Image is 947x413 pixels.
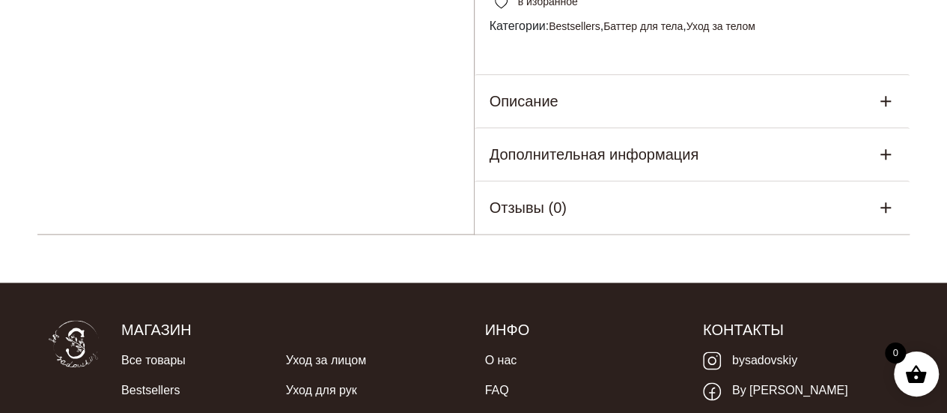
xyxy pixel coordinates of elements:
[490,146,699,163] font: Дополнительная информация
[600,19,603,32] font: ,
[484,322,529,338] font: Инфо
[286,376,357,406] a: Уход для рук
[286,384,357,397] font: Уход для рук
[121,354,186,367] font: Все товары
[121,322,192,338] font: Магазин
[484,376,508,406] a: FAQ
[490,19,549,32] font: Категории:
[490,199,567,216] font: Отзывы (0)
[121,384,180,397] font: Bestsellers
[286,346,366,376] a: Уход за лицом
[703,322,784,338] font: Контакты
[490,93,558,109] font: Описание
[484,354,517,367] font: О нас
[484,384,508,397] font: FAQ
[892,347,898,358] font: 0
[686,20,755,32] a: Уход за телом
[121,376,180,406] a: Bestsellers
[703,376,848,406] a: By [PERSON_NAME]
[549,20,600,32] a: Bestsellers
[732,384,848,397] font: By [PERSON_NAME]
[121,346,186,376] a: Все товары
[732,354,797,367] font: bysadovskiy
[703,346,797,376] a: bysadovskiy
[603,20,683,32] a: Баттер для тела
[484,346,517,376] a: О нас
[683,19,686,32] font: ,
[286,354,366,367] font: Уход за лицом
